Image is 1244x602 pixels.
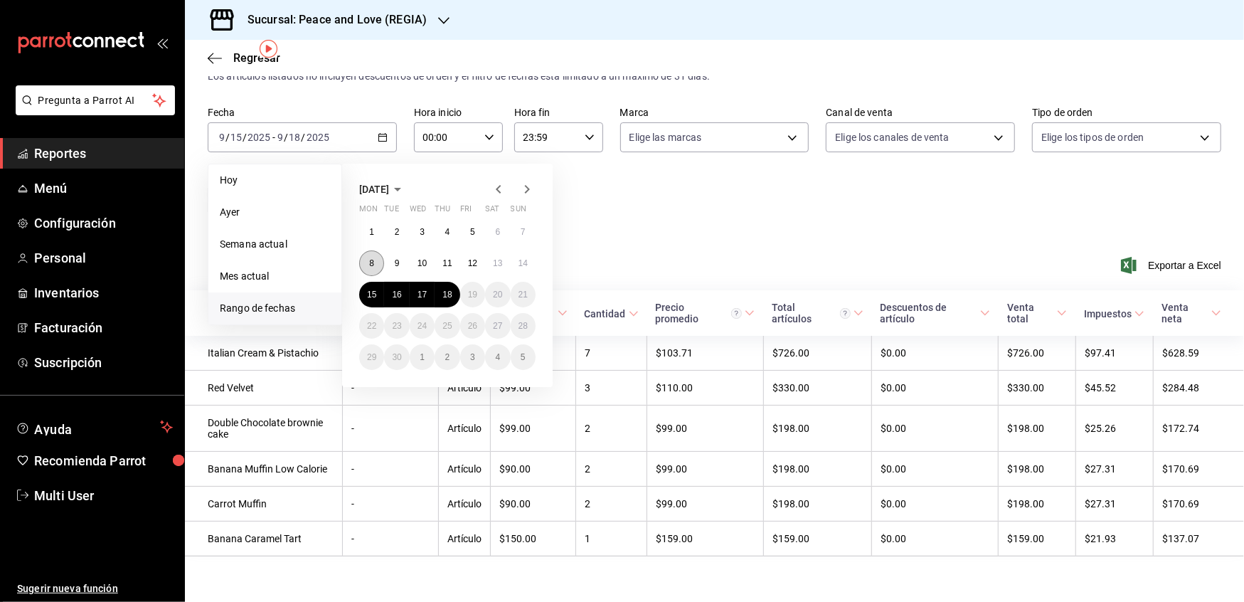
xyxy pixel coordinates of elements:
[34,213,173,233] span: Configuración
[34,179,173,198] span: Menú
[999,371,1075,406] td: $330.00
[514,108,603,118] label: Hora fin
[872,406,999,452] td: $0.00
[511,313,536,339] button: September 28, 2025
[485,219,510,245] button: September 6, 2025
[485,204,499,219] abbr: Saturday
[220,205,330,220] span: Ayer
[763,522,871,556] td: $159.00
[435,250,459,276] button: September 11, 2025
[410,250,435,276] button: September 10, 2025
[490,522,575,556] td: $150.00
[10,103,175,118] a: Pregunta a Parrot AI
[260,40,277,58] img: Tooltip marker
[493,321,502,331] abbr: September 27, 2025
[576,406,647,452] td: 2
[485,250,510,276] button: September 13, 2025
[302,132,306,143] span: /
[468,290,477,300] abbr: September 19, 2025
[289,132,302,143] input: --
[410,282,435,307] button: September 17, 2025
[359,313,384,339] button: September 22, 2025
[576,452,647,487] td: 2
[1161,302,1221,324] span: Venta neta
[835,130,949,144] span: Elige los canales de venta
[220,269,330,284] span: Mes actual
[185,452,342,487] td: Banana Muffin Low Calorie
[470,227,475,237] abbr: September 5, 2025
[647,487,764,522] td: $99.00
[585,308,626,320] div: Cantidad
[1161,302,1208,324] div: Venta neta
[392,321,401,331] abbr: September 23, 2025
[435,282,459,307] button: September 18, 2025
[1153,371,1244,406] td: $284.48
[34,248,173,268] span: Personal
[511,344,536,370] button: October 5, 2025
[418,258,427,268] abbr: September 10, 2025
[16,85,175,115] button: Pregunta a Parrot AI
[418,321,427,331] abbr: September 24, 2025
[763,406,871,452] td: $198.00
[576,522,647,556] td: 1
[367,321,376,331] abbr: September 22, 2025
[185,406,342,452] td: Double Chocolate brownie cake
[999,336,1075,371] td: $726.00
[881,302,990,324] span: Descuentos de artículo
[306,132,330,143] input: ----
[34,486,173,505] span: Multi User
[220,237,330,252] span: Semana actual
[647,406,764,452] td: $99.00
[359,282,384,307] button: September 15, 2025
[490,487,575,522] td: $90.00
[999,487,1075,522] td: $198.00
[763,487,871,522] td: $198.00
[34,418,154,435] span: Ayuda
[1153,452,1244,487] td: $170.69
[872,371,999,406] td: $0.00
[485,344,510,370] button: October 4, 2025
[410,344,435,370] button: October 1, 2025
[585,308,639,320] span: Cantidad
[208,108,397,118] label: Fecha
[359,250,384,276] button: September 8, 2025
[34,451,173,470] span: Recomienda Parrot
[519,290,528,300] abbr: September 21, 2025
[460,219,485,245] button: September 5, 2025
[1124,257,1221,274] button: Exportar a Excel
[359,344,384,370] button: September 29, 2025
[763,452,871,487] td: $198.00
[511,282,536,307] button: September 21, 2025
[369,258,374,268] abbr: September 8, 2025
[220,301,330,316] span: Rango de fechas
[369,227,374,237] abbr: September 1, 2025
[438,371,490,406] td: Artículo
[230,132,243,143] input: --
[731,308,742,319] svg: Precio promedio = Total artículos / cantidad
[17,581,173,596] span: Sugerir nueva función
[410,219,435,245] button: September 3, 2025
[999,406,1075,452] td: $198.00
[384,219,409,245] button: September 2, 2025
[218,132,225,143] input: --
[881,302,977,324] div: Descuentos de artículo
[225,132,230,143] span: /
[1007,302,1054,324] div: Venta total
[359,204,378,219] abbr: Monday
[342,487,438,522] td: -
[418,290,427,300] abbr: September 17, 2025
[460,250,485,276] button: September 12, 2025
[656,302,743,324] div: Precio promedio
[1041,130,1144,144] span: Elige los tipos de orden
[445,227,450,237] abbr: September 4, 2025
[185,371,342,406] td: Red Velvet
[772,302,863,324] span: Total artículos
[1075,522,1153,556] td: $21.93
[495,352,500,362] abbr: October 4, 2025
[185,336,342,371] td: Italian Cream & Pistachio
[359,181,406,198] button: [DATE]
[342,371,438,406] td: -
[620,108,809,118] label: Marca
[519,321,528,331] abbr: September 28, 2025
